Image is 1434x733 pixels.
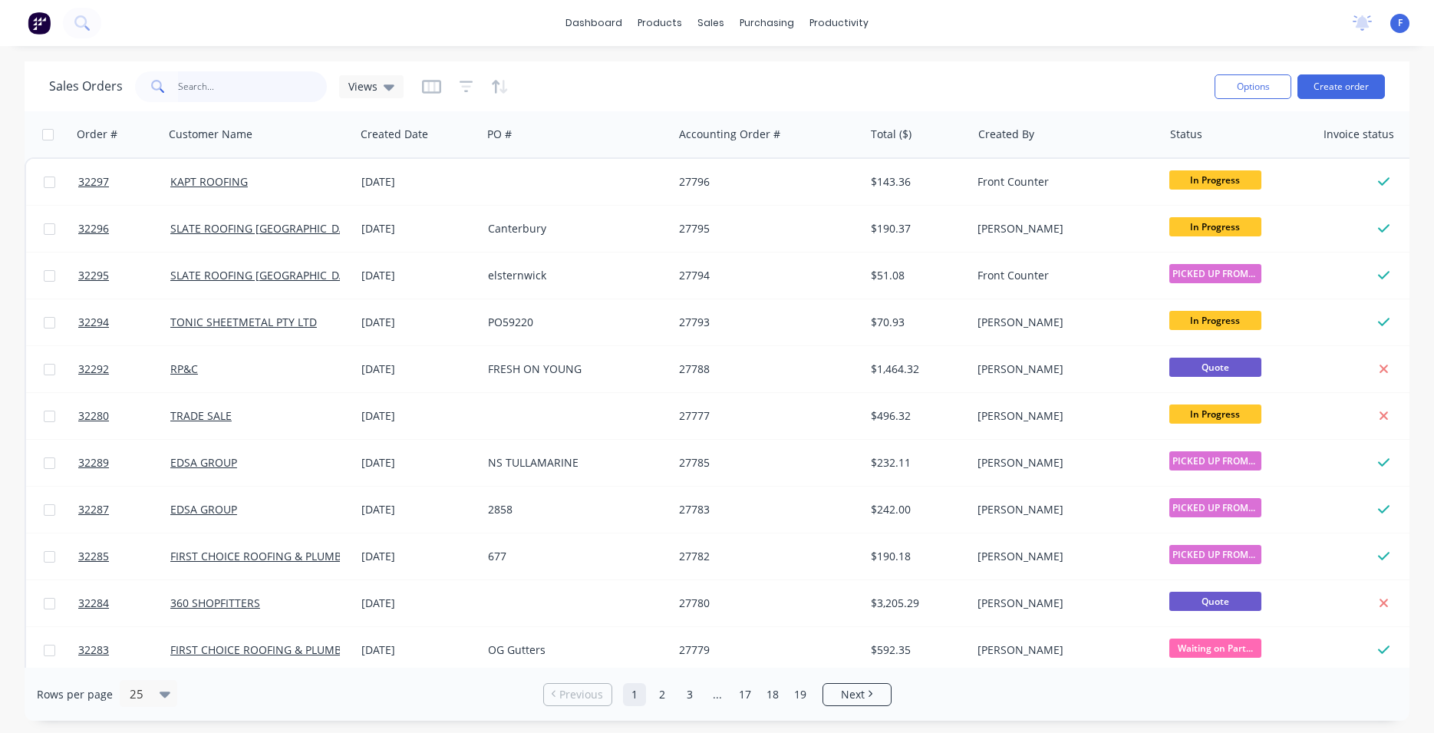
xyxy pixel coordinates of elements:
span: Views [348,78,377,94]
div: 27796 [679,174,849,190]
a: 32289 [78,440,170,486]
span: Waiting on Part... [1169,639,1261,658]
span: 32297 [78,174,109,190]
div: [PERSON_NAME] [977,642,1148,658]
span: Quote [1169,358,1261,377]
span: PICKED UP FROM ... [1169,264,1261,283]
div: Total ($) [871,127,911,142]
div: 27793 [679,315,849,330]
div: $143.36 [871,174,961,190]
div: $232.11 [871,455,961,471]
div: productivity [802,12,876,35]
a: Page 2 [651,683,674,706]
div: [DATE] [361,549,476,564]
h1: Sales Orders [49,79,123,94]
div: [DATE] [361,221,476,236]
a: 32296 [78,206,170,252]
div: $1,464.32 [871,362,961,377]
div: [DATE] [361,455,476,471]
span: F [1398,16,1403,30]
div: Created Date [361,127,428,142]
span: 32287 [78,502,109,517]
div: 27788 [679,362,849,377]
div: sales [690,12,732,35]
span: Previous [559,687,603,702]
div: Accounting Order # [679,127,780,142]
div: 2858 [488,502,658,517]
div: 27782 [679,549,849,564]
span: PICKED UP FROM ... [1169,545,1261,564]
span: 32294 [78,315,109,330]
div: 27794 [679,268,849,283]
div: Invoice status [1324,127,1394,142]
div: Front Counter [977,268,1148,283]
span: 32285 [78,549,109,564]
a: EDSA GROUP [170,455,237,470]
div: FRESH ON YOUNG [488,362,658,377]
span: 32283 [78,642,109,658]
div: [PERSON_NAME] [977,596,1148,611]
div: 27780 [679,596,849,611]
div: $190.37 [871,221,961,236]
button: Create order [1297,74,1385,99]
div: NS TULLAMARINE [488,455,658,471]
a: Previous page [544,687,612,702]
div: [DATE] [361,174,476,190]
div: [PERSON_NAME] [977,455,1148,471]
a: FIRST CHOICE ROOFING & PLUMBING [170,549,361,563]
span: In Progress [1169,217,1261,236]
a: 32292 [78,346,170,392]
div: [DATE] [361,642,476,658]
div: purchasing [732,12,802,35]
a: 32294 [78,299,170,345]
span: PICKED UP FROM ... [1169,451,1261,471]
span: In Progress [1169,170,1261,190]
span: 32296 [78,221,109,236]
div: Canterbury [488,221,658,236]
div: [DATE] [361,362,476,377]
a: RP&C [170,362,198,376]
span: 32295 [78,268,109,283]
a: dashboard [558,12,630,35]
div: 27785 [679,455,849,471]
a: SLATE ROOFING [GEOGRAPHIC_DATA] [170,268,361,282]
div: PO # [487,127,512,142]
div: [DATE] [361,596,476,611]
div: products [630,12,690,35]
div: $190.18 [871,549,961,564]
div: $592.35 [871,642,961,658]
a: EDSA GROUP [170,502,237,517]
div: Front Counter [977,174,1148,190]
a: Page 17 [733,683,757,706]
a: Page 18 [761,683,784,706]
a: 32297 [78,159,170,205]
div: 27795 [679,221,849,236]
span: Quote [1169,592,1261,611]
div: [PERSON_NAME] [977,502,1148,517]
a: 360 SHOPFITTERS [170,596,260,610]
div: [DATE] [361,502,476,517]
img: Factory [28,12,51,35]
span: 32289 [78,455,109,471]
a: Page 1 is your current page [623,683,646,706]
div: 27777 [679,408,849,424]
a: SLATE ROOFING [GEOGRAPHIC_DATA] [170,221,361,236]
span: PICKED UP FROM ... [1169,498,1261,517]
div: Status [1170,127,1202,142]
div: $3,205.29 [871,596,961,611]
div: Customer Name [169,127,252,142]
a: 32287 [78,487,170,533]
a: 32284 [78,580,170,626]
span: In Progress [1169,311,1261,330]
a: 32280 [78,393,170,439]
a: Next page [823,687,891,702]
a: TRADE SALE [170,408,232,423]
div: OG Gutters [488,642,658,658]
a: Page 3 [678,683,701,706]
a: 32285 [78,533,170,579]
div: [DATE] [361,315,476,330]
ul: Pagination [537,683,898,706]
a: FIRST CHOICE ROOFING & PLUMBING [170,642,361,657]
div: [DATE] [361,268,476,283]
a: TONIC SHEETMETAL PTY LTD [170,315,317,329]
